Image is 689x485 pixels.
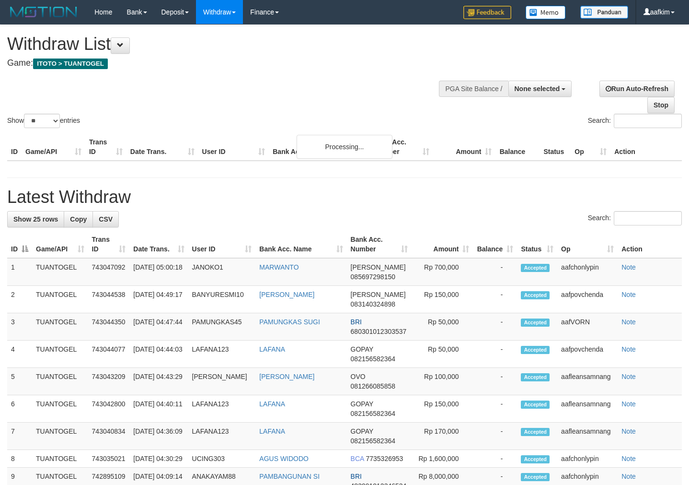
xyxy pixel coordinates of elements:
span: Accepted [521,473,550,481]
span: Copy 082156582364 to clipboard [351,355,395,363]
select: Showentries [24,114,60,128]
td: 6 [7,395,32,423]
span: BRI [351,473,362,480]
td: 743044077 [88,341,130,368]
a: CSV [92,211,119,227]
td: - [473,450,517,468]
td: 743044538 [88,286,130,313]
div: Processing... [297,135,392,159]
td: 743035021 [88,450,130,468]
td: [DATE] 04:36:09 [129,423,188,450]
a: MARWANTO [259,263,299,271]
th: Action [610,133,682,161]
td: Rp 150,000 [412,286,473,313]
th: Bank Acc. Number: activate to sort column ascending [347,231,412,258]
td: - [473,341,517,368]
td: UCING303 [188,450,256,468]
a: Note [621,291,636,298]
h4: Game: [7,59,450,68]
a: Show 25 rows [7,211,64,227]
a: Note [621,373,636,380]
img: Button%20Memo.svg [526,6,566,19]
a: Note [621,345,636,353]
span: Copy [70,215,87,223]
td: TUANTOGEL [32,341,88,368]
th: Op: activate to sort column ascending [557,231,618,258]
td: aafleansamnang [557,423,618,450]
td: Rp 50,000 [412,341,473,368]
th: Game/API: activate to sort column ascending [32,231,88,258]
th: Game/API [22,133,85,161]
th: Bank Acc. Name: activate to sort column ascending [255,231,346,258]
td: - [473,368,517,395]
td: [DATE] 04:30:29 [129,450,188,468]
td: [DATE] 04:43:29 [129,368,188,395]
a: Note [621,473,636,480]
td: Rp 150,000 [412,395,473,423]
th: Bank Acc. Number [370,133,433,161]
th: Date Trans.: activate to sort column ascending [129,231,188,258]
td: TUANTOGEL [32,395,88,423]
div: PGA Site Balance / [439,81,508,97]
th: Balance: activate to sort column ascending [473,231,517,258]
td: - [473,286,517,313]
td: [DATE] 04:44:03 [129,341,188,368]
span: CSV [99,215,113,223]
label: Search: [588,211,682,225]
td: 5 [7,368,32,395]
a: AGUS WIDODO [259,455,309,462]
a: LAFANA [259,427,285,435]
th: Status [540,133,571,161]
th: Trans ID [85,133,126,161]
input: Search: [614,211,682,225]
span: Accepted [521,264,550,272]
span: Copy 085697298150 to clipboard [351,273,395,281]
label: Search: [588,114,682,128]
td: 8 [7,450,32,468]
td: aafpovchenda [557,286,618,313]
td: BANYURESMI10 [188,286,256,313]
td: LAFANA123 [188,423,256,450]
span: Copy 083140324898 to clipboard [351,300,395,308]
td: - [473,258,517,286]
td: [DATE] 04:47:44 [129,313,188,341]
td: TUANTOGEL [32,313,88,341]
th: Amount [433,133,496,161]
span: GOPAY [351,400,373,408]
td: 743040834 [88,423,130,450]
a: Stop [647,97,675,113]
a: Note [621,427,636,435]
img: Feedback.jpg [463,6,511,19]
td: TUANTOGEL [32,286,88,313]
th: Status: activate to sort column ascending [517,231,557,258]
td: 7 [7,423,32,450]
td: Rp 170,000 [412,423,473,450]
span: OVO [351,373,366,380]
td: LAFANA123 [188,395,256,423]
span: Accepted [521,428,550,436]
td: [DATE] 05:00:18 [129,258,188,286]
td: aafleansamnang [557,395,618,423]
td: Rp 1,600,000 [412,450,473,468]
td: TUANTOGEL [32,258,88,286]
span: Accepted [521,455,550,463]
th: Date Trans. [126,133,198,161]
th: User ID: activate to sort column ascending [188,231,256,258]
span: [PERSON_NAME] [351,263,406,271]
a: PAMUNGKAS SUGI [259,318,320,326]
td: [DATE] 04:49:17 [129,286,188,313]
a: LAFANA [259,345,285,353]
td: [DATE] 04:40:11 [129,395,188,423]
span: Copy 081266085858 to clipboard [351,382,395,390]
span: [PERSON_NAME] [351,291,406,298]
td: - [473,313,517,341]
td: aafleansamnang [557,368,618,395]
a: [PERSON_NAME] [259,291,314,298]
td: 743044350 [88,313,130,341]
td: 1 [7,258,32,286]
th: ID [7,133,22,161]
span: BCA [351,455,364,462]
td: TUANTOGEL [32,450,88,468]
span: Copy 7735326953 to clipboard [366,455,403,462]
a: Run Auto-Refresh [599,81,675,97]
